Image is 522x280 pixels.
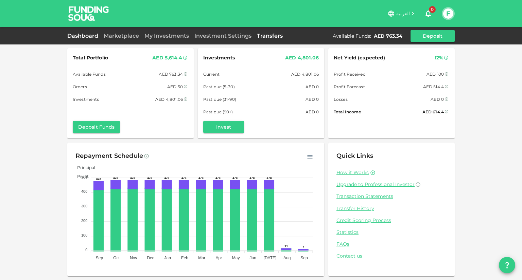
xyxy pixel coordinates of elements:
span: Past due (5-30) [203,83,235,90]
div: AED 100 [427,71,444,78]
tspan: Mar [198,256,205,260]
span: Profit Received [334,71,366,78]
div: AED 0 [431,96,444,103]
div: AED 514.4 [423,83,444,90]
tspan: 400 [81,189,87,193]
div: AED 763.34 [159,71,183,78]
a: Transfers [254,33,285,39]
div: AED 763.34 [374,33,402,39]
a: Statistics [336,229,447,236]
div: AED 50 [167,83,183,90]
div: AED 5,614.4 [152,54,182,62]
span: Investments [203,54,235,62]
tspan: Apr [216,256,222,260]
button: Invest [203,121,244,133]
div: AED 4,801.06 [285,54,319,62]
button: 0 [421,7,435,20]
div: AED 0 [306,83,319,90]
tspan: Dec [147,256,154,260]
a: How it Works [336,169,369,176]
span: Past due (31-90) [203,96,236,103]
a: Dashboard [67,33,101,39]
button: Deposit [411,30,455,42]
div: AED 4,801.06 [291,71,319,78]
a: Credit Scoring Process [336,217,447,224]
span: Profit [72,174,89,179]
tspan: Jun [250,256,256,260]
span: 0 [429,6,436,13]
tspan: 100 [81,233,87,237]
tspan: Nov [130,256,137,260]
div: AED 0 [306,96,319,103]
span: Quick Links [336,152,373,160]
span: Total Income [334,108,361,115]
tspan: Sep [300,256,308,260]
a: FAQs [336,241,447,247]
tspan: Oct [113,256,120,260]
span: العربية [396,11,410,17]
span: Losses [334,96,348,103]
tspan: May [232,256,240,260]
div: Repayment Schedule [75,151,143,162]
a: My Investments [142,33,192,39]
div: AED 0 [306,108,319,115]
tspan: Sep [96,256,103,260]
span: Profit Forecast [334,83,365,90]
div: AED 4,801.06 [155,96,183,103]
tspan: Jan [164,256,171,260]
button: Deposit Funds [73,121,120,133]
tspan: 0 [85,248,87,252]
a: Contact us [336,253,447,259]
a: Upgrade to Professional Investor [336,181,447,188]
span: Upgrade to Professional Investor [336,181,415,187]
div: Available Funds : [333,33,371,39]
tspan: 500 [81,175,87,179]
a: Investment Settings [192,33,254,39]
button: F [443,8,453,19]
div: AED 614.4 [422,108,444,115]
span: Principal [72,165,95,170]
tspan: Feb [181,256,188,260]
span: Investments [73,96,99,103]
div: 12% [435,54,443,62]
span: Total Portfolio [73,54,108,62]
span: Current [203,71,220,78]
button: question [499,257,515,273]
span: Net Yield (expected) [334,54,385,62]
span: Orders [73,83,87,90]
a: Marketplace [101,33,142,39]
tspan: [DATE] [264,256,277,260]
span: Available Funds [73,71,106,78]
tspan: 300 [81,204,87,208]
a: Transaction Statements [336,193,447,200]
span: Past due (90+) [203,108,233,115]
a: Transfer History [336,205,447,212]
tspan: 200 [81,219,87,223]
tspan: Aug [283,256,291,260]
